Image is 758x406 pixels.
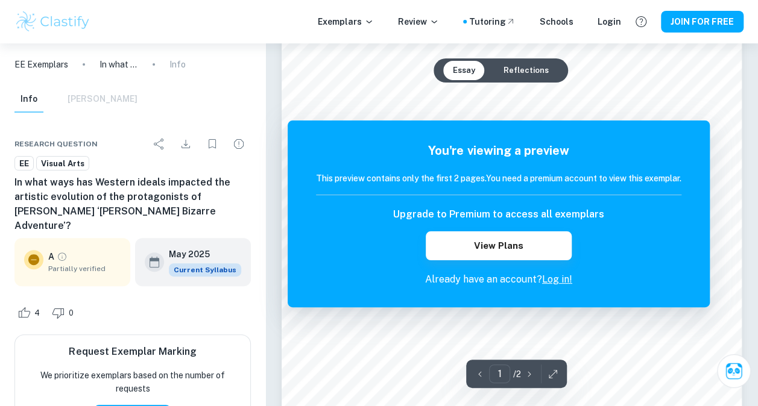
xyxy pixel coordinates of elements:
[169,58,186,71] p: Info
[15,158,33,170] span: EE
[393,207,604,222] h6: Upgrade to Premium to access all exemplars
[14,139,98,149] span: Research question
[28,307,46,319] span: 4
[316,142,681,160] h5: You're viewing a preview
[147,132,171,156] div: Share
[426,231,572,260] button: View Plans
[494,61,558,80] button: Reflections
[37,158,89,170] span: Visual Arts
[48,263,121,274] span: Partially verified
[169,263,241,276] span: Current Syllabus
[318,15,374,28] p: Exemplars
[316,272,681,287] p: Already have an account?
[25,369,241,395] p: We prioritize exemplars based on the number of requests
[443,61,485,80] button: Essay
[169,263,241,276] div: This exemplar is based on the current syllabus. Feel free to refer to it for inspiration/ideas wh...
[48,250,54,263] p: A
[661,11,744,33] button: JOIN FOR FREE
[36,156,89,171] a: Visual Arts
[598,15,621,28] a: Login
[69,345,196,359] h6: Request Exemplar Marking
[227,132,251,156] div: Report issue
[62,307,80,319] span: 0
[14,58,68,71] a: EE Exemplars
[14,303,46,322] div: Like
[398,15,439,28] p: Review
[169,248,232,261] h6: May 2025
[540,15,573,28] a: Schools
[316,172,681,185] h6: This preview contains only the first 2 pages. You need a premium account to view this exemplar.
[14,86,43,113] button: Info
[469,15,516,28] a: Tutoring
[49,303,80,322] div: Dislike
[631,11,651,32] button: Help and Feedback
[513,367,520,381] p: / 2
[99,58,138,71] p: In what ways has Western ideals impacted the artistic evolution of the protagonists of [PERSON_NA...
[14,10,91,34] img: Clastify logo
[200,132,224,156] div: Bookmark
[14,156,34,171] a: EE
[542,273,572,285] a: Log in!
[717,354,751,388] button: Ask Clai
[174,132,198,156] div: Download
[14,175,251,233] h6: In what ways has Western ideals impacted the artistic evolution of the protagonists of [PERSON_NA...
[57,251,68,262] a: Grade partially verified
